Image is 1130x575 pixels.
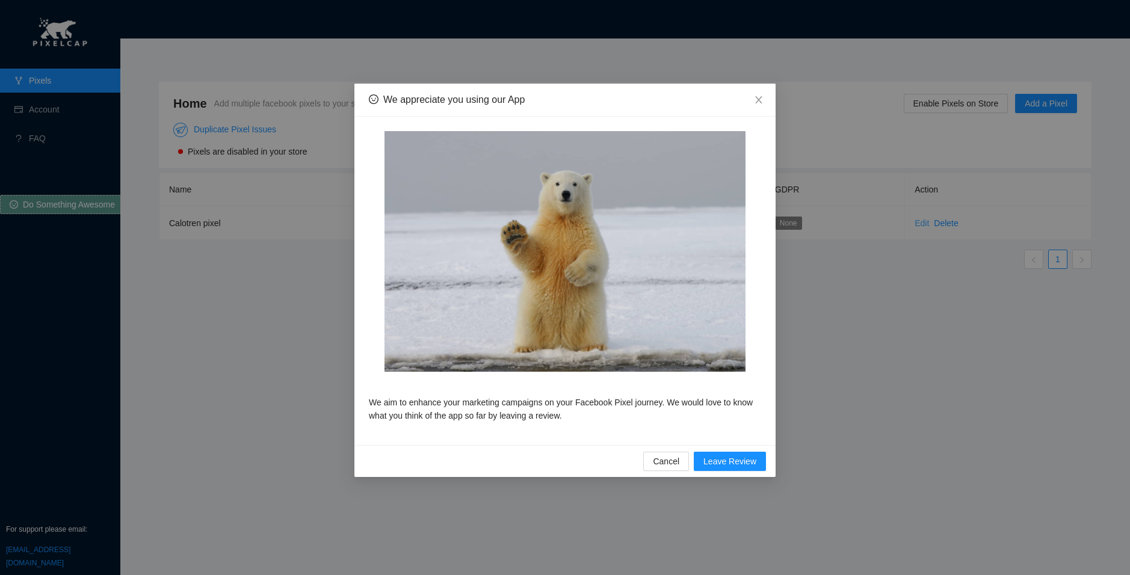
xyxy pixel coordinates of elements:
[643,452,689,471] button: Cancel
[653,455,679,468] span: Cancel
[742,84,776,117] button: Close
[703,455,756,468] span: Leave Review
[369,94,378,104] span: smile
[694,452,766,471] button: Leave Review
[383,93,525,106] div: We appreciate you using our App
[384,131,746,372] img: polar-bear.jpg
[369,396,761,422] p: We aim to enhance your marketing campaigns on your Facebook Pixel journey. We would love to know ...
[754,95,764,105] span: close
